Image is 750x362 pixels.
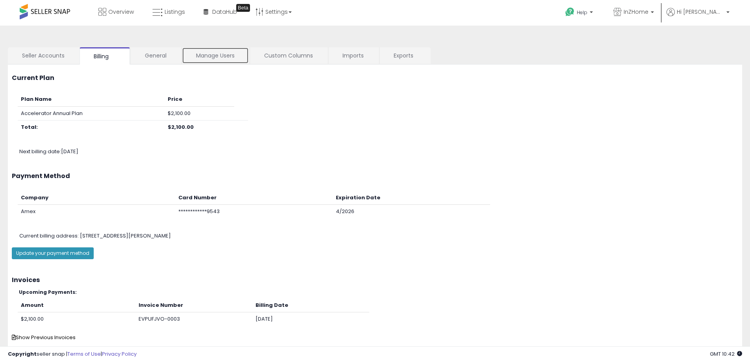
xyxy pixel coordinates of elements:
[18,191,175,205] th: Company
[131,47,181,64] a: General
[102,350,137,358] a: Privacy Policy
[624,8,648,16] span: InZHome
[12,334,76,341] span: Show Previous Invoices
[677,8,724,16] span: Hi [PERSON_NAME]
[135,299,252,312] th: Invoice Number
[380,47,430,64] a: Exports
[236,4,250,12] div: Tooltip anchor
[12,277,738,284] h3: Invoices
[165,93,234,106] th: Price
[21,123,38,131] b: Total:
[135,312,252,326] td: EVPUFJVO-0003
[328,47,378,64] a: Imports
[577,9,587,16] span: Help
[12,247,94,259] button: Update your payment method
[67,350,101,358] a: Terms of Use
[165,8,185,16] span: Listings
[12,173,738,180] h3: Payment Method
[252,299,369,312] th: Billing Date
[333,205,490,219] td: 4/2026
[12,74,738,82] h3: Current Plan
[667,8,730,26] a: Hi [PERSON_NAME]
[19,290,738,295] h5: Upcoming Payments:
[252,312,369,326] td: [DATE]
[565,7,575,17] i: Get Help
[18,106,165,121] td: Accelerator Annual Plan
[559,1,601,26] a: Help
[175,191,333,205] th: Card Number
[19,232,79,239] span: Current billing address:
[165,106,234,121] td: $2,100.00
[80,47,130,65] a: Billing
[212,8,237,16] span: DataHub
[18,299,135,312] th: Amount
[8,351,137,358] div: seller snap | |
[333,191,490,205] th: Expiration Date
[710,350,742,358] span: 2025-09-16 10:42 GMT
[250,47,327,64] a: Custom Columns
[18,93,165,106] th: Plan Name
[18,205,175,219] td: Amex
[108,8,134,16] span: Overview
[182,47,249,64] a: Manage Users
[168,123,194,131] b: $2,100.00
[8,350,37,358] strong: Copyright
[8,47,79,64] a: Seller Accounts
[18,312,135,326] td: $2,100.00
